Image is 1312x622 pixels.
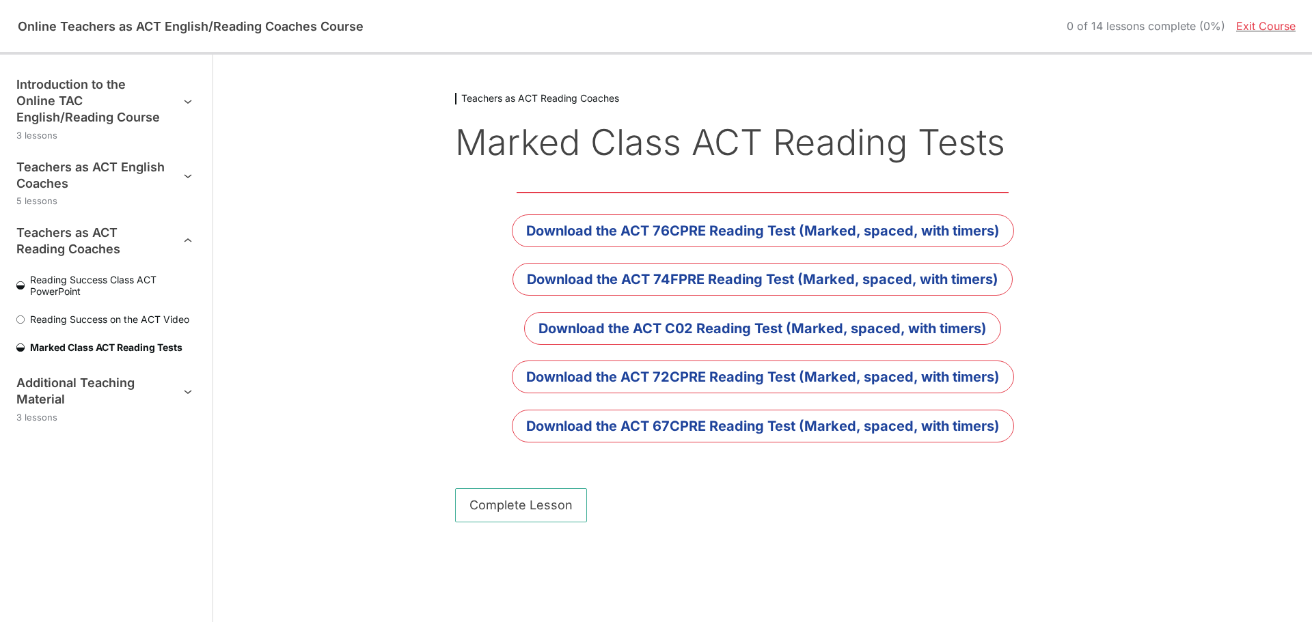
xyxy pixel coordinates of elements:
[512,410,1014,442] a: Download the ACT 67CPRE Reading Test (Marked, spaced, with timers)
[16,76,196,425] nav: Course outline
[455,121,1070,165] h1: Marked Class ACT Reading Tests
[16,410,196,425] div: 3 lessons
[16,18,365,33] h2: Online Teachers as ACT English/Reading Coaches Course
[16,76,196,126] button: Introduction to the Online TAC English/Reading Course
[16,159,196,192] button: Teachers as ACT English Coaches
[16,274,196,297] a: Reading Success Class ACT PowerPoint
[512,214,1014,247] a: Download the ACT 76CPRE Reading Test (Marked, spaced, with timers)
[1236,19,1296,33] a: Exit Course
[455,488,587,522] button: Complete Lesson
[25,341,196,353] span: Marked Class ACT Reading Tests
[16,76,166,126] h3: Introduction to the Online TAC English/Reading Course
[16,194,196,208] div: 5 lessons
[16,128,196,143] div: 3 lessons
[1067,20,1225,33] div: 0 of 14 lessons complete (0%)
[16,375,166,408] h3: Additional Teaching Material
[512,263,1013,296] a: Download the ACT 74FPRE Reading Test (Marked, spaced, with timers)
[16,225,166,257] h3: Teachers as ACT Reading Coaches
[16,375,196,408] button: Additional Teaching Material
[16,341,196,353] a: Marked Class ACT Reading Tests
[524,312,1001,345] a: Download the ACT C02 Reading Test (Marked, spaced, with timers)
[455,93,1070,104] h3: Teachers as ACT Reading Coaches
[25,313,196,325] span: Reading Success on the ACT Video
[16,159,166,192] h3: Teachers as ACT English Coaches
[16,313,196,325] a: Reading Success on the ACT Video
[16,225,196,257] button: Teachers as ACT Reading Coaches
[512,361,1014,393] a: Download the ACT 72CPRE Reading Test (Marked, spaced, with timers)
[25,274,196,297] span: Reading Success Class ACT PowerPoint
